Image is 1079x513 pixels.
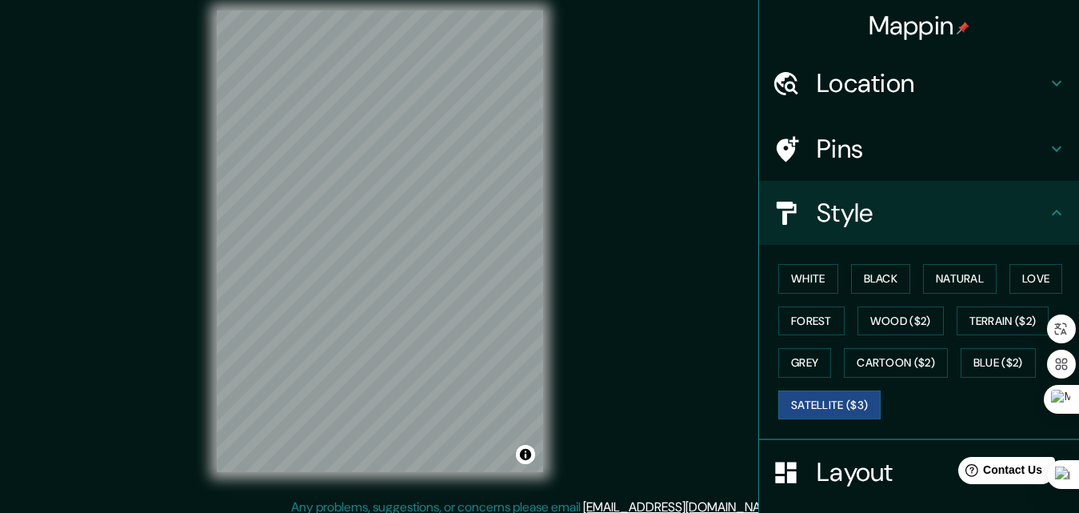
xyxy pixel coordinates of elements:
h4: Pins [817,133,1047,165]
button: Wood ($2) [857,307,944,336]
button: Satellite ($3) [778,391,881,420]
h4: Location [817,67,1047,99]
button: Black [851,264,911,294]
button: Forest [778,307,845,336]
div: Style [759,181,1079,245]
h4: Style [817,197,1047,229]
canvas: Map [217,10,543,472]
div: Pins [759,117,1079,181]
div: Location [759,51,1079,115]
div: Layout [759,440,1079,504]
button: Blue ($2) [961,348,1036,378]
img: pin-icon.png [957,22,969,34]
button: Natural [923,264,997,294]
h4: Mappin [869,10,970,42]
h4: Layout [817,456,1047,488]
button: White [778,264,838,294]
iframe: Help widget launcher [937,451,1061,495]
button: Cartoon ($2) [844,348,948,378]
button: Terrain ($2) [957,307,1049,336]
button: Love [1009,264,1062,294]
button: Grey [778,348,831,378]
button: Toggle attribution [516,445,535,464]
